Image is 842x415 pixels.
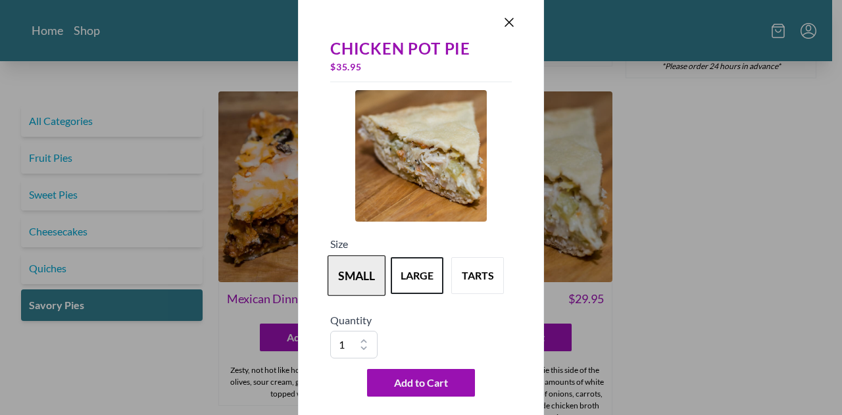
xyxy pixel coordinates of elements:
h5: Quantity [330,312,512,328]
button: Variant Swatch [451,257,504,294]
div: Chicken Pot Pie [330,39,512,58]
button: Variant Swatch [328,255,385,296]
span: Add to Cart [394,375,448,391]
div: $ 35.95 [330,58,512,76]
button: Add to Cart [367,369,475,397]
a: Product Image [355,90,487,226]
button: Variant Swatch [391,257,443,294]
h5: Size [330,236,512,252]
button: Close panel [501,14,517,30]
img: Product Image [355,90,487,222]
